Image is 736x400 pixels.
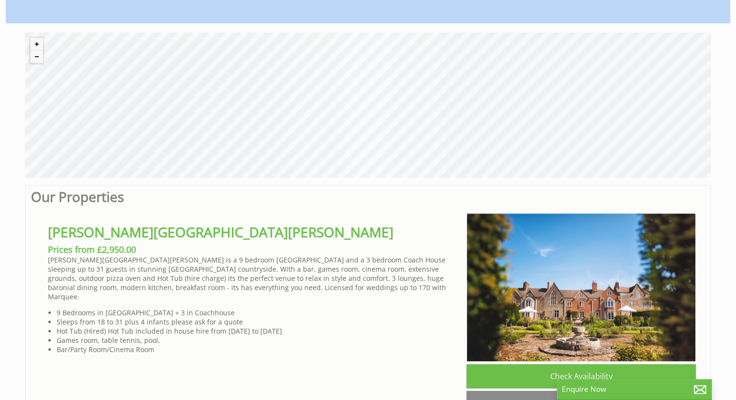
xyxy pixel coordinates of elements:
li: Sleeps from 18 to 31 plus 4 infants please ask for a quote [57,317,459,326]
p: Enquire Now [562,384,707,394]
a: Check Availability [466,364,696,388]
h3: Prices from £2,950.00 [48,244,459,255]
li: Hot Tub (Hired) Hot Tub included in house hire from [DATE] to [DATE] [57,326,459,336]
li: Games room, table tennis, pool, [57,336,459,345]
li: Bar/Party Room/Cinema Room [57,345,459,354]
canvas: Map [25,32,711,178]
p: [PERSON_NAME][GEOGRAPHIC_DATA][PERSON_NAME] is a 9 bedroom [GEOGRAPHIC_DATA] and a 3 bedroom Coac... [48,255,459,301]
li: 9 Bedrooms in [GEOGRAPHIC_DATA] + 3 in Coachhouse [57,308,459,317]
button: Zoom in [30,38,43,50]
a: [PERSON_NAME][GEOGRAPHIC_DATA][PERSON_NAME] [48,223,393,241]
img: Back_of_house.original.jpg [466,213,696,362]
button: Zoom out [30,50,43,63]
